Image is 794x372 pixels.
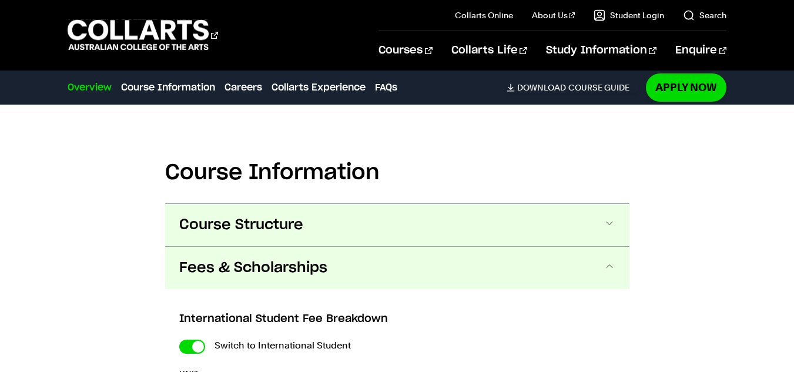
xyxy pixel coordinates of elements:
[455,9,513,21] a: Collarts Online
[68,18,218,52] div: Go to homepage
[68,81,112,95] a: Overview
[215,337,351,354] label: Switch to International Student
[378,31,432,70] a: Courses
[179,311,615,327] h3: International Student Fee Breakdown
[507,82,639,93] a: DownloadCourse Guide
[165,247,629,289] button: Fees & Scholarships
[451,31,527,70] a: Collarts Life
[179,216,303,234] span: Course Structure
[225,81,262,95] a: Careers
[675,31,726,70] a: Enquire
[594,9,664,21] a: Student Login
[165,160,629,186] h2: Course Information
[272,81,366,95] a: Collarts Experience
[375,81,397,95] a: FAQs
[646,73,726,101] a: Apply Now
[179,259,327,277] span: Fees & Scholarships
[121,81,215,95] a: Course Information
[532,9,575,21] a: About Us
[683,9,726,21] a: Search
[165,204,629,246] button: Course Structure
[546,31,656,70] a: Study Information
[517,82,566,93] span: Download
